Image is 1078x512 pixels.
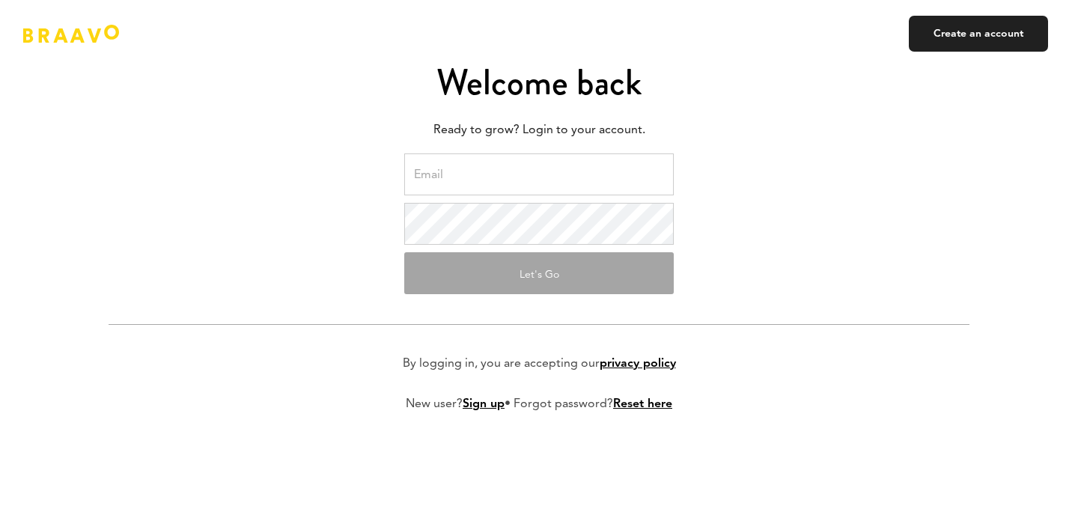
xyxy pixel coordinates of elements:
a: Reset here [613,398,672,410]
a: privacy policy [600,358,676,370]
input: Email [404,153,674,195]
a: Create an account [909,16,1048,52]
p: By logging in, you are accepting our [403,355,676,373]
p: New user? • Forgot password? [406,395,672,413]
a: Sign up [463,398,505,410]
button: Let's Go [404,252,674,294]
p: Ready to grow? Login to your account. [109,119,969,141]
span: Welcome back [436,57,642,108]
